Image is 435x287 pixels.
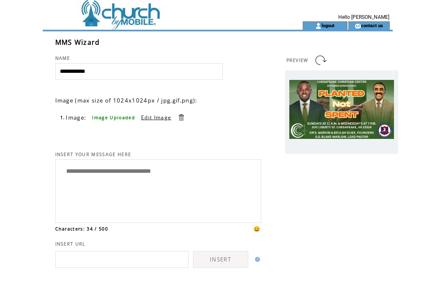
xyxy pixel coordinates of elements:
[355,23,361,29] img: contact_us_icon.gif
[252,257,260,262] img: help.gif
[338,14,389,20] span: Hello [PERSON_NAME]
[55,226,108,232] span: Characters: 34 / 500
[177,113,185,121] a: Delete this item
[55,241,86,247] span: INSERT URL
[322,23,335,28] a: logout
[55,97,198,104] span: Image (max size of 1024x1024px / jpg,gif,png):
[55,38,100,47] span: MMS Wizard
[141,114,171,121] a: Edit Image
[60,115,65,120] span: 1.
[253,225,261,233] span: 😀
[55,55,70,61] span: NAME
[361,23,383,28] a: contact us
[193,251,248,268] a: INSERT
[286,57,309,63] span: PREVIEW
[55,151,131,157] span: INSERT YOUR MESSAGE HERE
[92,115,135,120] span: Image Uploaded
[315,23,322,29] img: account_icon.gif
[66,114,86,121] span: Image:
